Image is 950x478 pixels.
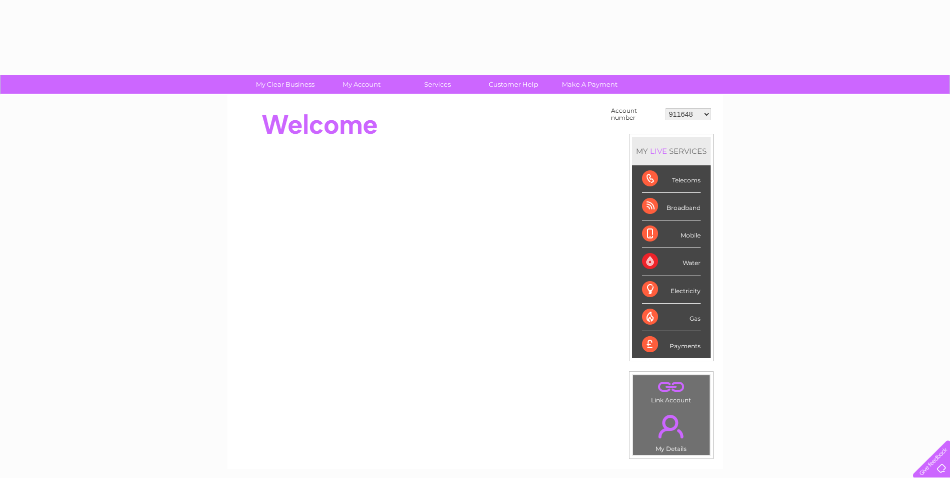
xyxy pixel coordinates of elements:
div: LIVE [648,146,669,156]
a: Services [396,75,479,94]
a: . [636,378,707,395]
div: Water [642,248,701,276]
a: Customer Help [472,75,555,94]
a: My Account [320,75,403,94]
div: Gas [642,304,701,331]
a: . [636,409,707,444]
a: Make A Payment [548,75,631,94]
div: Mobile [642,220,701,248]
div: Payments [642,331,701,358]
div: Broadband [642,193,701,220]
div: Electricity [642,276,701,304]
td: My Details [632,406,710,455]
div: MY SERVICES [632,137,711,165]
td: Link Account [632,375,710,406]
div: Telecoms [642,165,701,193]
td: Account number [608,105,663,124]
a: My Clear Business [244,75,327,94]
